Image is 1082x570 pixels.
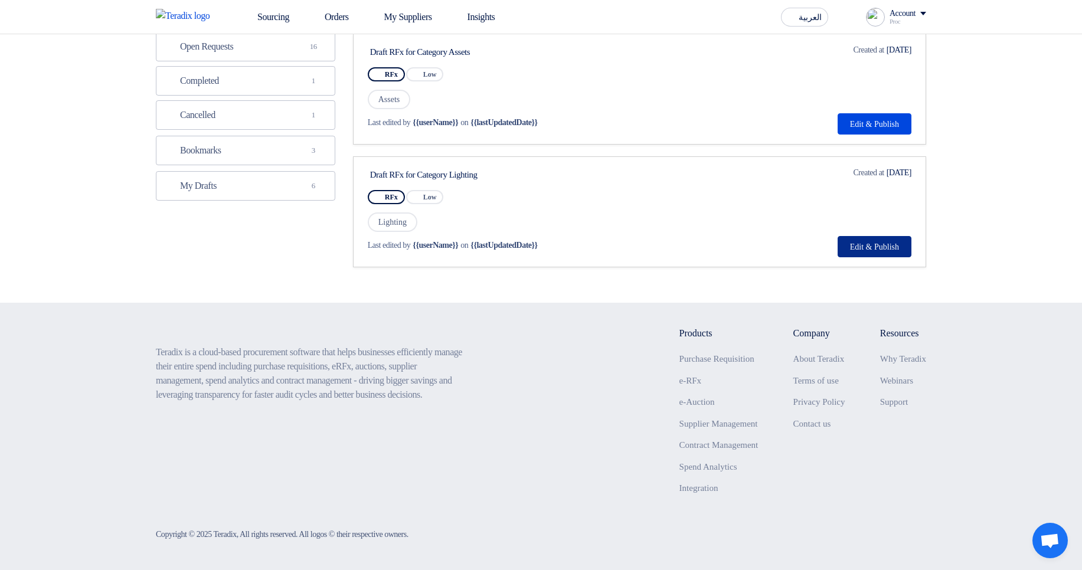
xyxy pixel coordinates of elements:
[156,32,335,61] a: Open Requests16
[385,70,398,78] span: RFx
[890,18,926,25] div: Proc
[679,354,754,363] a: Purchase Requisition
[880,397,908,407] a: Support
[793,397,845,407] a: Privacy Policy
[423,70,437,78] span: Low
[156,100,335,130] a: Cancelled1
[781,8,828,27] button: العربية
[890,9,916,19] div: Account
[799,14,822,22] span: العربية
[679,462,737,471] a: Spend Analytics
[368,116,411,129] span: Last edited by
[1032,523,1068,558] a: Open chat
[368,239,411,251] span: Last edited by
[679,483,718,493] a: Integration
[413,239,458,251] span: {{userName}}
[460,239,468,251] span: on
[442,4,505,30] a: Insights
[306,41,321,53] span: 16
[866,8,885,27] img: profile_test.png
[880,326,926,340] li: Resources
[679,376,702,385] a: e-RFx
[156,528,408,540] div: Copyright © 2025 Teradix, All rights reserved. All logos © their respective owners.
[306,180,321,192] span: 6
[853,44,884,56] span: Created at
[679,419,758,428] a: Supplier Management
[793,419,831,428] a: Contact us
[836,166,911,179] div: [DATE]
[156,171,335,201] a: My Drafts6
[306,109,321,121] span: 1
[306,145,321,156] span: 3
[838,113,911,135] button: Edit & Publish
[156,136,335,165] a: Bookmarks3
[470,239,537,251] span: {{lastUpdatedDate}}
[358,4,442,30] a: My Suppliers
[299,4,358,30] a: Orders
[370,169,591,180] div: Draft RFx for Category Lighting
[156,9,217,23] img: Teradix logo
[793,354,845,363] a: About Teradix
[470,116,537,129] span: {{lastUpdatedDate}}
[793,376,839,385] a: Terms of use
[231,4,299,30] a: Sourcing
[853,166,884,179] span: Created at
[880,376,913,385] a: Webinars
[368,212,417,232] span: Lighting
[679,397,715,407] a: e-Auction
[793,326,845,340] li: Company
[306,75,321,87] span: 1
[880,354,926,363] a: Why Teradix
[460,116,468,129] span: on
[385,193,398,201] span: RFx
[156,66,335,96] a: Completed1
[413,116,458,129] span: {{userName}}
[679,440,759,450] a: Contract Management
[370,47,591,57] div: Draft RFx for Category Assets
[156,345,464,402] p: Teradix is a cloud-based procurement software that helps businesses efficiently manage their enti...
[679,326,759,340] li: Products
[368,90,411,109] span: Assets
[836,44,911,56] div: [DATE]
[838,236,911,257] button: Edit & Publish
[423,193,437,201] span: Low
